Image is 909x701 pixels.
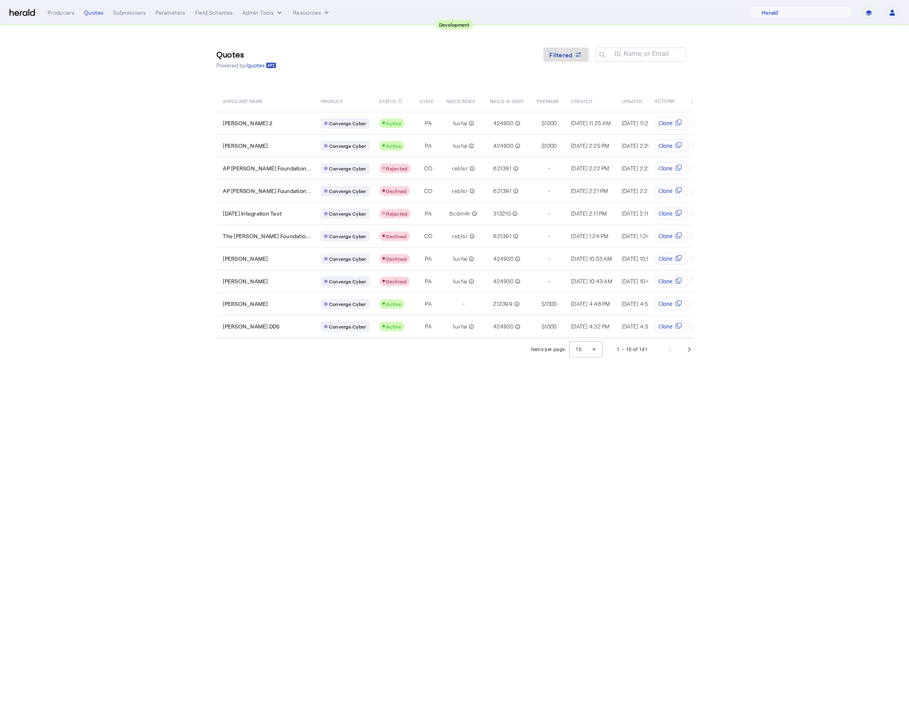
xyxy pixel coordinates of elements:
[548,255,550,263] span: -
[217,61,276,69] p: Powered by
[321,97,343,105] span: PRODUCT
[329,165,366,172] span: Converge Cyber
[617,346,648,353] div: 1 – 10 of 141
[425,300,432,308] span: PA
[513,255,521,263] mat-icon: info_outline
[513,119,521,127] mat-icon: info_outline
[217,90,777,338] table: Table view of all quotes submitted by your platform
[453,323,467,330] span: 1uvfai
[467,323,474,330] mat-icon: info_outline
[622,210,658,217] span: [DATE] 2:11 PM
[195,9,233,17] div: Field Schemas
[595,51,609,61] mat-icon: search
[511,187,519,195] mat-icon: info_outline
[387,279,407,284] span: Declined
[155,9,186,17] div: Parameters
[545,323,557,330] span: 1000
[84,9,103,17] div: Quotes
[493,232,511,240] span: 621391
[622,233,659,239] span: [DATE] 1:24 PM
[513,142,521,150] mat-icon: info_outline
[622,120,662,126] span: [DATE] 11:26 AM
[379,97,396,105] span: STATUS
[242,9,283,17] button: internal dropdown menu
[571,210,607,217] span: [DATE] 2:11 PM
[453,255,467,263] span: 1uvfai
[223,323,280,330] span: [PERSON_NAME] DDS
[571,300,610,307] span: [DATE] 4:48 PM
[329,188,366,194] span: Converge Cyber
[659,119,673,127] span: Clone
[387,233,407,239] span: Declined
[655,298,689,310] button: Clone
[493,164,511,172] span: 621391
[223,119,273,127] span: [PERSON_NAME] 2
[436,20,473,29] div: Development
[452,164,468,172] span: reb1sr
[545,142,557,150] span: 1000
[622,97,643,105] span: UPDATED
[659,232,673,240] span: Clone
[468,232,475,240] mat-icon: info_outline
[329,278,366,285] span: Converge Cyber
[622,165,660,172] span: [DATE] 2:22 PM
[462,300,465,308] span: -
[467,119,474,127] mat-icon: info_outline
[223,277,268,285] span: [PERSON_NAME]
[450,210,471,218] span: 6cdm4r
[622,255,662,262] span: [DATE] 10:53 AM
[425,255,432,263] span: PA
[537,97,559,105] span: PREMIUM
[511,210,518,218] mat-icon: info_outline
[571,97,592,105] span: CREATED
[453,119,467,127] span: 1uvfai
[659,277,673,285] span: Clone
[571,120,610,126] span: [DATE] 11:25 AM
[329,143,366,149] span: Converge Cyber
[329,210,366,217] span: Converge Cyber
[467,277,474,285] mat-icon: info_outline
[424,232,433,240] span: CO
[468,187,475,195] mat-icon: info_outline
[571,255,612,262] span: [DATE] 10:53 AM
[329,256,366,262] span: Converge Cyber
[48,9,75,17] div: Producers
[513,277,521,285] mat-icon: info_outline
[387,120,402,126] span: Active
[659,142,673,150] span: Clone
[493,142,513,150] span: 424930
[387,324,402,329] span: Active
[452,187,468,195] span: reb1sr
[446,97,475,105] span: NAICS INDEX
[680,340,699,359] button: Next page
[571,233,609,239] span: [DATE] 1:24 PM
[425,142,432,150] span: PA
[622,323,661,330] span: [DATE] 4:34 PM
[548,277,550,285] span: -
[511,164,519,172] mat-icon: info_outline
[467,142,474,150] mat-icon: info_outline
[513,323,521,330] mat-icon: info_outline
[223,97,263,105] span: APPLICANT NAME
[293,9,331,17] button: Resources dropdown menu
[387,166,408,171] span: Rejected
[452,232,468,240] span: reb1sr
[622,187,659,194] span: [DATE] 2:21 PM
[493,187,511,195] span: 621391
[223,232,311,240] span: The [PERSON_NAME] Foundatio...
[571,142,609,149] span: [DATE] 2:25 PM
[655,275,689,288] button: Clone
[542,119,545,127] span: $
[223,164,312,172] span: AP [PERSON_NAME] Foundation...
[542,142,545,150] span: $
[655,320,689,333] button: Clone
[10,9,35,17] img: Herald Logo
[513,300,520,308] mat-icon: info_outline
[425,323,432,330] span: PA
[493,119,513,127] span: 424930
[223,210,282,218] span: [DATE] Integration Test
[493,255,513,263] span: 424930
[246,61,276,69] a: /quotes
[493,210,511,218] span: 313210
[622,278,663,285] span: [DATE] 10:43 AM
